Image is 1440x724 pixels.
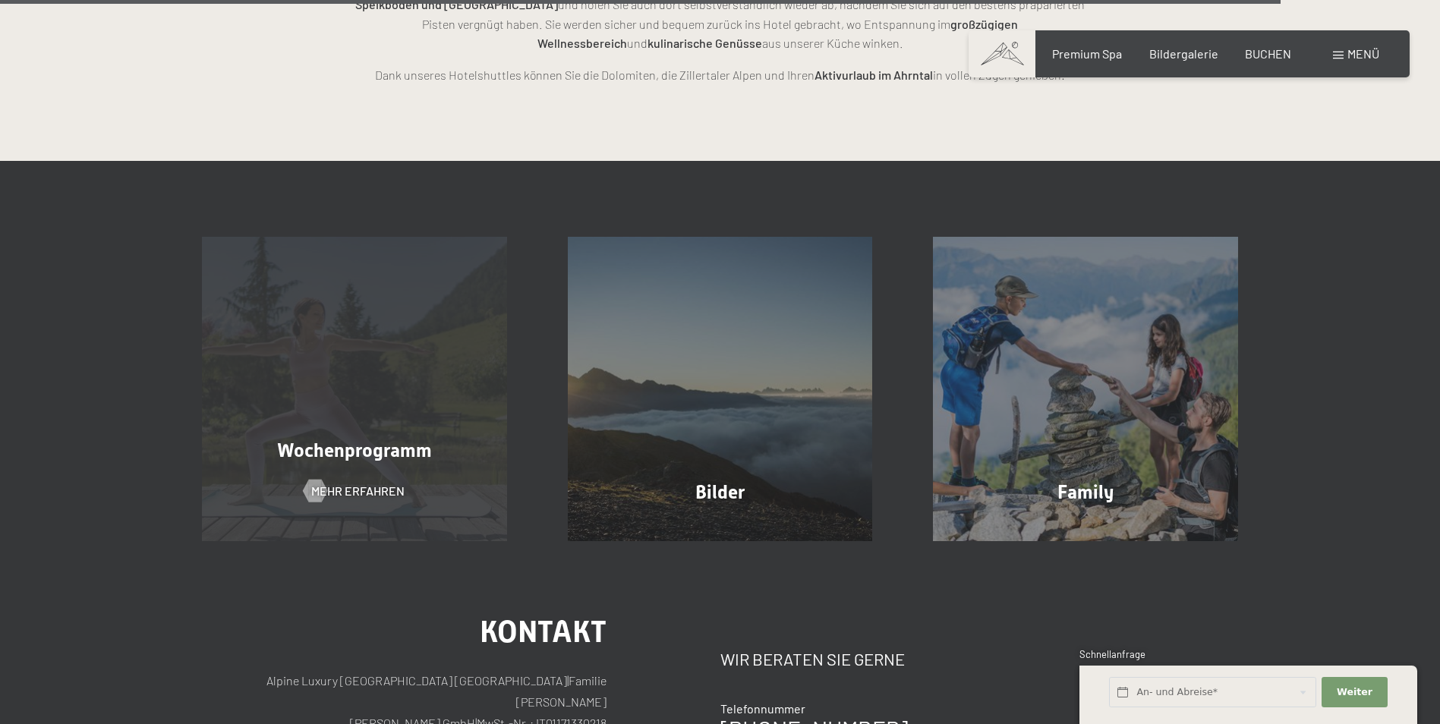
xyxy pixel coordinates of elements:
[1052,46,1122,61] a: Premium Spa
[1347,46,1379,61] span: Menü
[720,701,805,716] span: Telefonnummer
[311,483,405,499] span: Mehr erfahren
[341,65,1100,85] p: Dank unseres Hotelshuttles können Sie die Dolomiten, die Zillertaler Alpen und Ihren in vollen Zü...
[695,481,745,503] span: Bilder
[815,68,933,82] strong: Aktivurlaub im Ahrntal
[277,439,432,461] span: Wochenprogramm
[480,614,607,650] span: Kontakt
[903,237,1268,542] a: Aktivurlaub im Wellnesshotel - Hotel mit Fitnessstudio - Yogaraum Family
[720,649,905,669] span: Wir beraten Sie gerne
[1337,685,1372,699] span: Weiter
[1322,677,1387,708] button: Weiter
[1079,648,1145,660] span: Schnellanfrage
[1057,481,1114,503] span: Family
[567,673,569,688] span: |
[537,237,903,542] a: Aktivurlaub im Wellnesshotel - Hotel mit Fitnessstudio - Yogaraum Bilder
[648,36,762,50] strong: kulinarische Genüsse
[1245,46,1291,61] a: BUCHEN
[172,237,537,542] a: Aktivurlaub im Wellnesshotel - Hotel mit Fitnessstudio - Yogaraum Wochenprogramm Mehr erfahren
[1149,46,1218,61] a: Bildergalerie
